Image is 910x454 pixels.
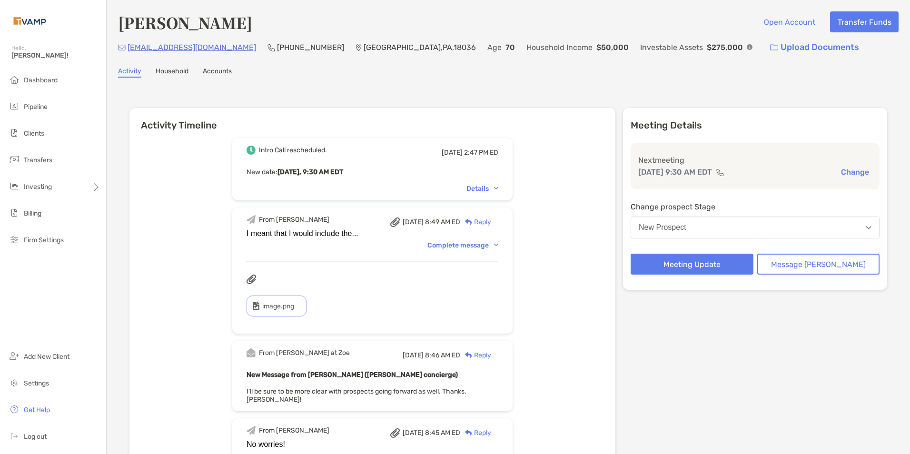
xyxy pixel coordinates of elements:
img: dashboard icon [9,74,20,85]
span: 8:45 AM ED [425,429,460,437]
span: Firm Settings [24,236,64,244]
img: Location Icon [356,44,362,51]
p: [PHONE_NUMBER] [277,41,344,53]
span: Settings [24,379,49,387]
p: New date : [247,166,498,178]
p: [EMAIL_ADDRESS][DOMAIN_NAME] [128,41,256,53]
img: attachment [390,217,400,227]
p: $50,000 [596,41,629,53]
img: add_new_client icon [9,350,20,362]
img: attachments [247,275,256,284]
img: settings icon [9,377,20,388]
div: Reply [460,217,491,227]
img: Reply icon [465,352,472,358]
p: Meeting Details [631,119,880,131]
img: clients icon [9,127,20,138]
p: $275,000 [707,41,743,53]
span: Billing [24,209,41,217]
b: [DATE], 9:30 AM EDT [277,168,343,176]
p: 70 [505,41,515,53]
b: New Message from [PERSON_NAME] ([PERSON_NAME] concierge) [247,371,458,379]
span: 8:49 AM ED [425,218,460,226]
img: Reply icon [465,219,472,225]
p: Investable Assets [640,41,703,53]
img: button icon [770,44,778,51]
span: [DATE] [403,218,424,226]
img: attachment [390,428,400,438]
img: Chevron icon [494,244,498,247]
div: Complete message [427,241,498,249]
span: [DATE] [403,351,424,359]
span: [DATE] [442,148,463,157]
div: Intro Call rescheduled. [259,146,327,154]
div: Details [466,185,498,193]
div: No worries! [247,440,498,449]
img: Open dropdown arrow [866,226,871,229]
img: Phone Icon [267,44,275,51]
img: Event icon [247,348,256,357]
p: Age [487,41,502,53]
div: From [PERSON_NAME] [259,216,329,224]
a: Accounts [203,67,232,78]
h6: Activity Timeline [129,108,615,131]
p: Next meeting [638,154,872,166]
a: Activity [118,67,141,78]
img: billing icon [9,207,20,218]
div: I meant that I would include the... [247,229,498,238]
div: Reply [460,350,491,360]
span: Log out [24,433,47,441]
span: Dashboard [24,76,58,84]
span: [PERSON_NAME]! [11,51,100,59]
div: Reply [460,428,491,438]
img: type [253,302,259,310]
img: Event icon [247,215,256,224]
img: Chevron icon [494,187,498,190]
img: Event icon [247,426,256,435]
button: Change [838,167,872,177]
span: 2:47 PM ED [464,148,498,157]
span: [DATE] [403,429,424,437]
button: Transfer Funds [830,11,899,32]
button: Message [PERSON_NAME] [757,254,880,275]
span: Investing [24,183,52,191]
img: Email Icon [118,45,126,50]
p: Household Income [526,41,593,53]
a: Upload Documents [764,37,865,58]
div: From [PERSON_NAME] at Zoe [259,349,350,357]
img: logout icon [9,430,20,442]
span: I'll be sure to be more clear with prospects going forward as well. Thanks, [PERSON_NAME]! [247,387,466,404]
div: New Prospect [639,223,686,232]
span: Transfers [24,156,52,164]
button: Meeting Update [631,254,753,275]
p: Change prospect Stage [631,201,880,213]
img: Event icon [247,146,256,155]
span: Get Help [24,406,50,414]
span: Pipeline [24,103,48,111]
button: New Prospect [631,217,880,238]
span: image.png [262,302,294,310]
img: Zoe Logo [11,4,48,38]
img: Info Icon [747,44,752,50]
button: Open Account [756,11,822,32]
img: communication type [716,168,724,176]
div: From [PERSON_NAME] [259,426,329,434]
p: [GEOGRAPHIC_DATA] , PA , 18036 [364,41,476,53]
a: Household [156,67,188,78]
span: Add New Client [24,353,69,361]
span: 8:46 AM ED [425,351,460,359]
p: [DATE] 9:30 AM EDT [638,166,712,178]
img: firm-settings icon [9,234,20,245]
h4: [PERSON_NAME] [118,11,252,33]
span: Clients [24,129,44,138]
img: transfers icon [9,154,20,165]
img: Reply icon [465,430,472,436]
img: investing icon [9,180,20,192]
img: get-help icon [9,404,20,415]
img: pipeline icon [9,100,20,112]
